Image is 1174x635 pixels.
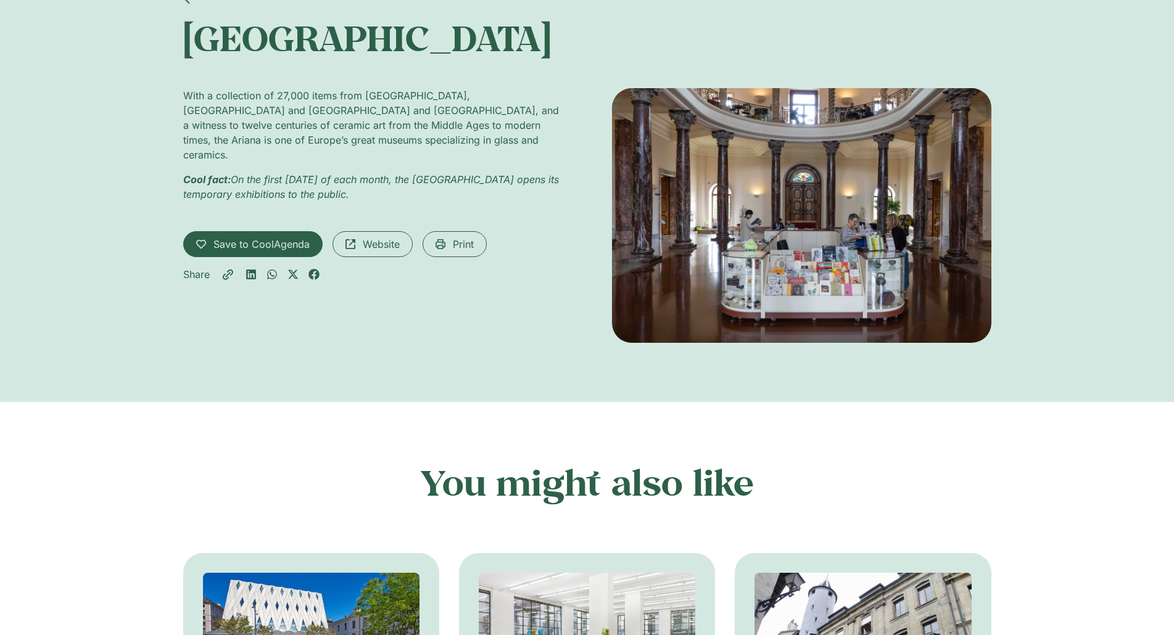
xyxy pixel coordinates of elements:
div: Share on x-twitter [287,269,299,280]
span: Website [363,237,400,252]
span: Save to CoolAgenda [213,237,310,252]
div: Share on linkedin [246,269,257,280]
strong: Cool fact: [183,173,231,186]
a: Save to CoolAgenda [183,231,323,257]
h1: [GEOGRAPHIC_DATA] [183,17,991,59]
p: Share [183,267,210,282]
div: Share on facebook [308,269,320,280]
h2: You might also like [183,461,991,503]
em: On the first [DATE] of each month, the [GEOGRAPHIC_DATA] opens its temporary exhibitions to the p... [183,173,559,200]
a: Print [423,231,487,257]
a: Website [333,231,413,257]
div: Share on whatsapp [267,269,278,280]
span: Print [453,237,474,252]
p: With a collection of 27,000 items from [GEOGRAPHIC_DATA], [GEOGRAPHIC_DATA] and [GEOGRAPHIC_DATA]... [183,88,563,162]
